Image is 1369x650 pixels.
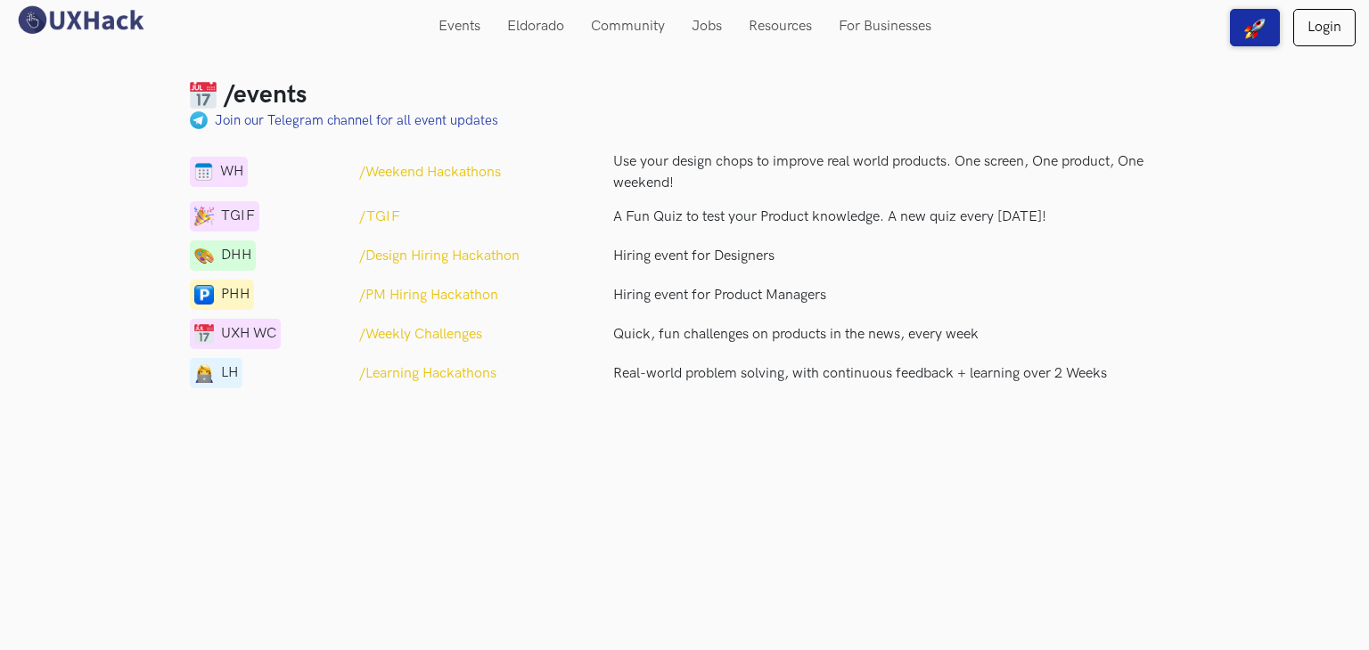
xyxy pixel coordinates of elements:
span: PHH [221,284,250,305]
a: /TGIF [359,207,400,228]
p: A Fun Quiz to test your Product knowledge. A new quiz every [DATE]! [613,207,1179,228]
span: WH [220,161,243,183]
img: rocket [1244,18,1266,39]
img: calendar-1 [194,207,214,226]
img: Calendar [190,82,217,109]
a: /Learning Hackathons [359,363,496,385]
p: Real-world problem solving, with continuous feedback + learning over 2 Weeks [613,363,1179,385]
a: /Weekend Hackathons [359,162,501,183]
a: /PM Hiring Hackathon [359,285,498,306]
a: Join our Telegram channel for all event updates [215,110,498,131]
a: For Businesses [825,9,945,44]
a: Eldorado [494,9,578,44]
img: lady [194,363,214,383]
p: Quick, fun challenges on products in the news, every week [613,324,1179,345]
a: /Weekly Challenges [359,324,482,345]
img: telegram [194,246,214,265]
img: UXHack logo [13,4,147,36]
a: parkingPHH [190,292,254,309]
h3: /events [224,80,307,110]
a: Login [1293,9,1356,46]
a: Resources [735,9,825,44]
a: /Design Hiring Hackathon [359,246,520,267]
span: LH [221,362,238,384]
img: calendar-1 [194,324,214,344]
a: telegramDHH [190,253,256,270]
a: Community [578,9,678,44]
span: TGIF [221,206,255,227]
a: Hiring event for Product Managers [613,285,1179,306]
a: Jobs [678,9,735,44]
img: calendar-1 [194,162,213,182]
span: DHH [221,245,251,266]
a: Hiring event for Designers [613,246,1179,267]
span: UXH WC [221,323,276,345]
img: parking [194,285,214,305]
p: Use your design chops to improve real world products. One screen, One product, One weekend! [613,151,1179,194]
img: palette [190,111,208,129]
a: Events [425,9,494,44]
